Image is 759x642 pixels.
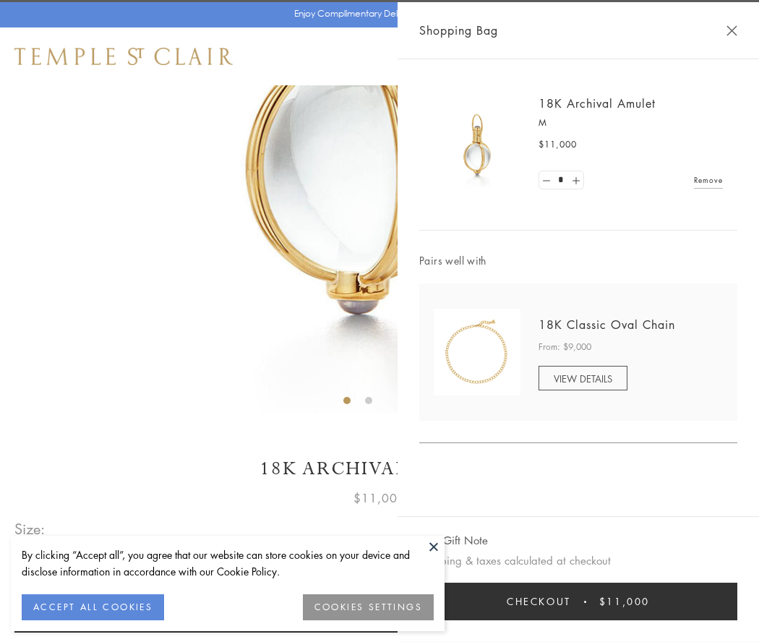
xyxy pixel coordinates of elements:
[419,21,498,40] span: Shopping Bag
[507,594,571,609] span: Checkout
[539,95,656,111] a: 18K Archival Amulet
[539,366,627,390] a: VIEW DETAILS
[303,594,434,620] button: COOKIES SETTINGS
[22,547,434,580] div: By clicking “Accept all”, you agree that our website can store cookies on your device and disclos...
[539,137,577,152] span: $11,000
[14,48,233,65] img: Temple St. Clair
[434,101,520,188] img: 18K Archival Amulet
[419,252,737,269] span: Pairs well with
[14,517,46,541] span: Size:
[539,340,591,354] span: From: $9,000
[539,171,554,189] a: Set quantity to 0
[294,7,458,21] p: Enjoy Complimentary Delivery & Returns
[539,116,723,130] p: M
[419,552,737,570] p: Shipping & taxes calculated at checkout
[14,456,745,482] h1: 18K Archival Amulet
[726,25,737,36] button: Close Shopping Bag
[694,172,723,188] a: Remove
[22,594,164,620] button: ACCEPT ALL COOKIES
[434,309,520,395] img: N88865-OV18
[353,489,406,508] span: $11,000
[568,171,583,189] a: Set quantity to 2
[599,594,650,609] span: $11,000
[539,317,675,333] a: 18K Classic Oval Chain
[419,531,488,549] button: Add Gift Note
[419,583,737,620] button: Checkout $11,000
[554,372,612,385] span: VIEW DETAILS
